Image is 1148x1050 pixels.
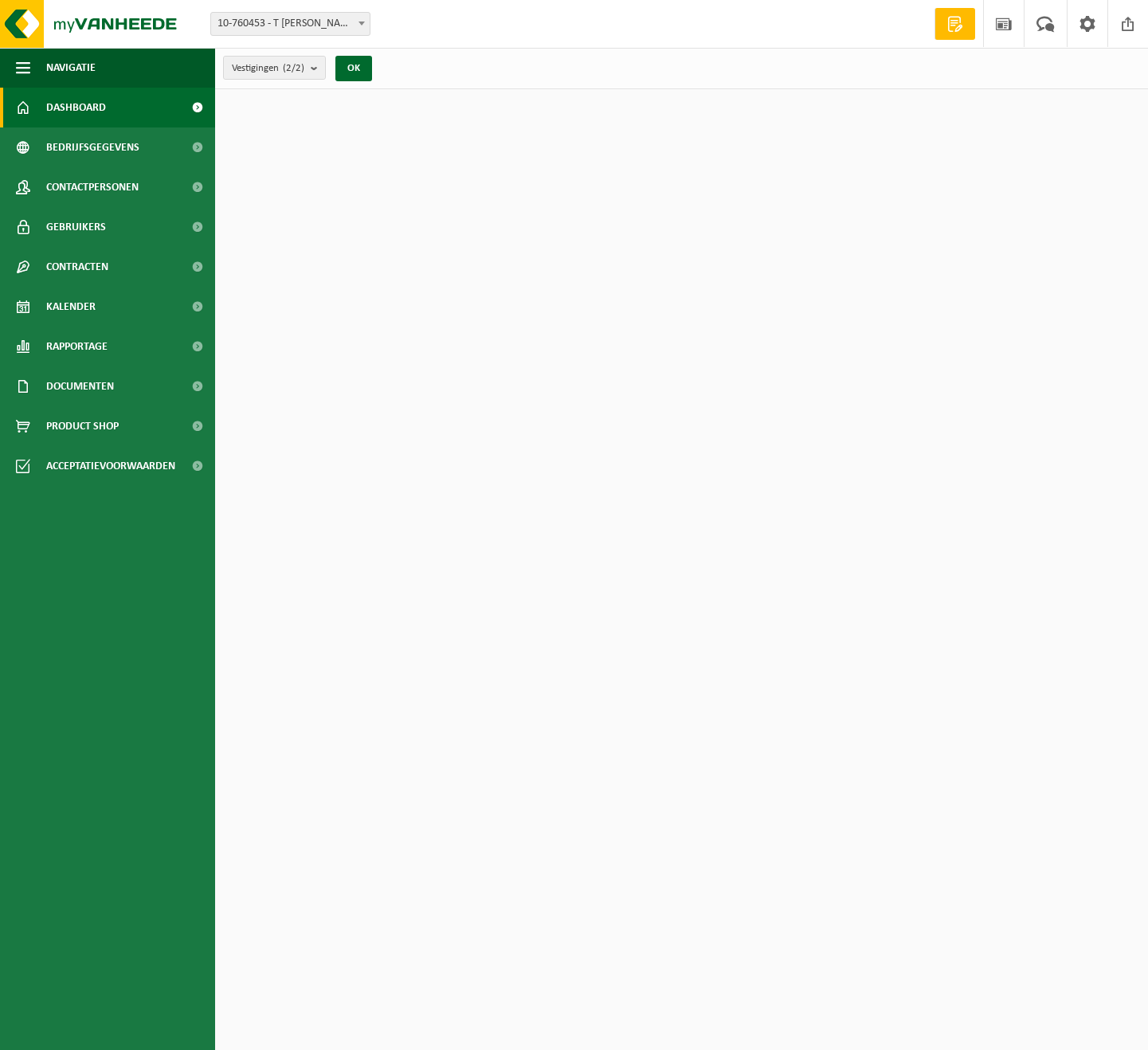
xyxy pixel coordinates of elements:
span: Bedrijfsgegevens [46,127,139,167]
span: Dashboard [46,88,106,127]
span: Acceptatievoorwaarden [46,446,175,486]
span: Kalender [46,287,96,327]
span: Vestigingen [232,57,304,80]
span: Product Shop [46,406,119,446]
button: OK [335,56,372,81]
span: 10-760453 - T KINDT BV - EKE [210,12,370,36]
span: Navigatie [46,48,96,88]
count: (2/2) [283,63,304,73]
span: 10-760453 - T KINDT BV - EKE [211,13,370,35]
span: Contracten [46,247,108,287]
span: Rapportage [46,327,108,366]
button: Vestigingen(2/2) [223,56,326,80]
span: Gebruikers [46,207,106,247]
span: Contactpersonen [46,167,139,207]
span: Documenten [46,366,114,406]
